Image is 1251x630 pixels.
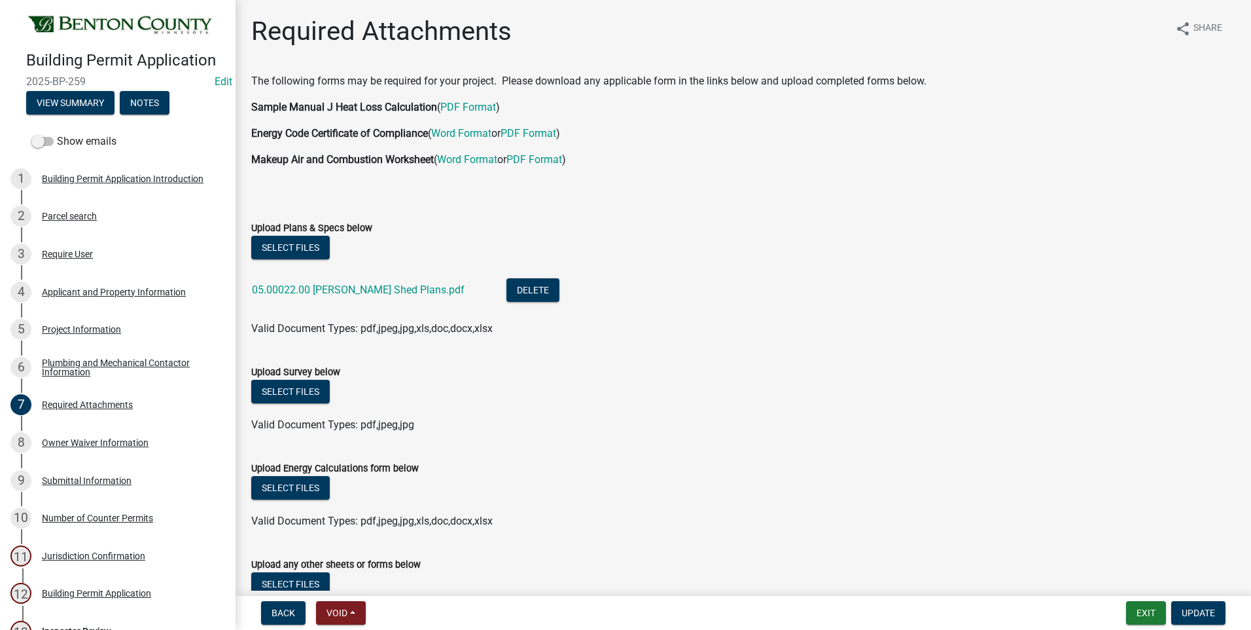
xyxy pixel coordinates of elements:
[251,572,330,596] button: Select files
[251,126,1235,141] p: ( or )
[251,100,1235,115] p: ( )
[42,325,121,334] div: Project Information
[501,127,556,139] a: PDF Format
[10,282,31,303] div: 4
[42,212,97,221] div: Parcel search
[251,515,493,527] span: Valid Document Types: pdf,jpeg,jpg,xls,doc,docx,xlsx
[42,551,145,561] div: Jurisdiction Confirmation
[10,583,31,604] div: 12
[252,284,465,296] a: 05.00022.00 [PERSON_NAME] Shed Plans.pdf
[506,285,559,297] wm-modal-confirm: Delete Document
[26,51,225,70] h4: Building Permit Application
[251,101,437,113] strong: Sample Manual J Heat Loss Calculation
[272,608,295,618] span: Back
[251,464,419,473] label: Upload Energy Calculations form below
[26,14,215,37] img: Benton County, Minnesota
[10,432,31,453] div: 8
[42,438,149,447] div: Owner Waiver Information
[251,73,1235,89] p: The following forms may be required for your project. Please download any applicable form in the ...
[437,153,497,166] a: Word Format
[10,394,31,415] div: 7
[251,16,512,47] h1: Required Attachments
[251,153,434,166] strong: Makeup Air and Combustion Worksheet
[10,319,31,340] div: 5
[251,380,330,403] button: Select files
[10,357,31,378] div: 6
[42,174,203,183] div: Building Permit Application Introduction
[251,236,330,259] button: Select files
[42,589,151,598] div: Building Permit Application
[26,91,115,115] button: View Summary
[31,134,116,149] label: Show emails
[42,358,215,377] div: Plumbing and Mechanical Contactor Information
[251,127,428,139] strong: Energy Code Certificate of Compliance
[251,476,330,500] button: Select files
[42,513,153,523] div: Number of Counter Permits
[42,400,133,409] div: Required Attachments
[1165,16,1233,41] button: shareShare
[42,250,93,259] div: Require User
[431,127,491,139] a: Word Format
[120,98,169,109] wm-modal-confirm: Notes
[440,101,496,113] a: PDF Format
[1171,601,1225,625] button: Update
[10,546,31,566] div: 11
[1175,21,1191,37] i: share
[10,168,31,189] div: 1
[251,322,493,335] span: Valid Document Types: pdf,jpeg,jpg,xls,doc,docx,xlsx
[1182,608,1215,618] span: Update
[1126,601,1166,625] button: Exit
[316,601,366,625] button: Void
[251,561,421,570] label: Upload any other sheets or forms below
[251,152,1235,168] p: ( or )
[506,278,559,302] button: Delete
[215,75,232,88] wm-modal-confirm: Edit Application Number
[261,601,306,625] button: Back
[10,508,31,528] div: 10
[215,75,232,88] a: Edit
[326,608,347,618] span: Void
[506,153,562,166] a: PDF Format
[42,476,132,485] div: Submittal Information
[42,287,186,297] div: Applicant and Property Information
[120,91,169,115] button: Notes
[10,470,31,491] div: 9
[251,418,414,431] span: Valid Document Types: pdf,jpeg,jpg
[10,244,31,265] div: 3
[1193,21,1222,37] span: Share
[26,98,115,109] wm-modal-confirm: Summary
[26,75,209,88] span: 2025-BP-259
[251,224,372,233] label: Upload Plans & Specs below
[251,368,340,377] label: Upload Survey below
[10,206,31,227] div: 2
